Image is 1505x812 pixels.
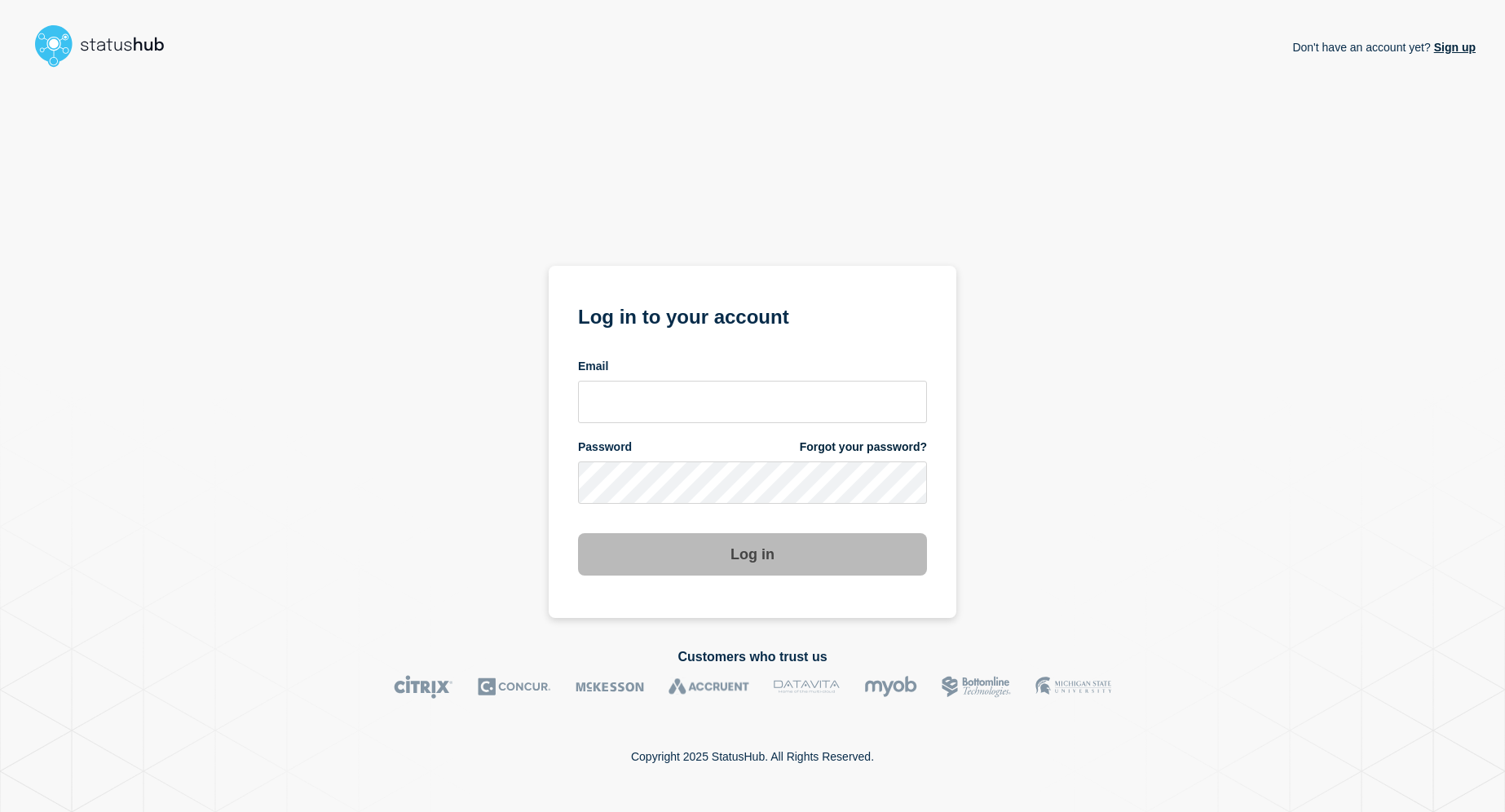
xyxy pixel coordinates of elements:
[578,381,927,423] input: email input
[478,675,551,699] img: Concur logo
[29,650,1476,664] h2: Customers who trust us
[394,675,453,699] img: Citrix logo
[669,675,749,699] img: Accruent logo
[578,439,632,455] span: Password
[1035,675,1111,699] img: MSU logo
[1292,28,1476,67] p: Don't have an account yet?
[774,675,840,699] img: DataVita logo
[29,20,184,72] img: StatusHub logo
[578,461,927,504] input: password input
[631,750,874,763] p: Copyright 2025 StatusHub. All Rights Reserved.
[576,675,644,699] img: McKesson logo
[578,300,927,330] h1: Log in to your account
[578,359,608,374] span: Email
[864,675,917,699] img: myob logo
[800,439,927,455] a: Forgot your password?
[578,533,927,576] button: Log in
[1431,41,1476,54] a: Sign up
[942,675,1011,699] img: Bottomline logo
